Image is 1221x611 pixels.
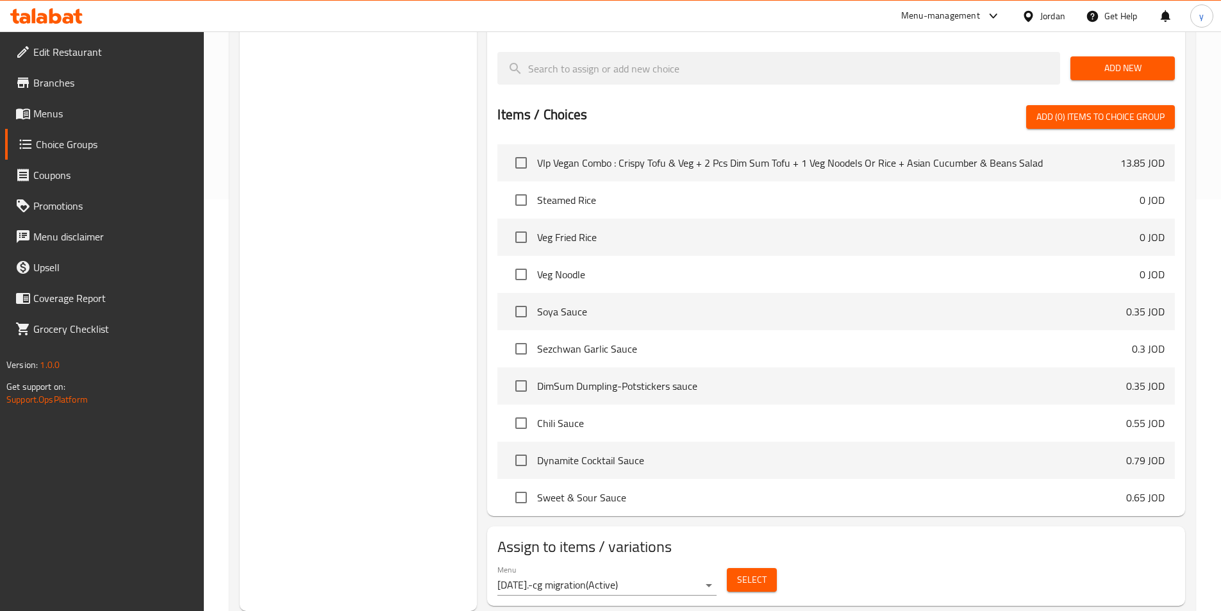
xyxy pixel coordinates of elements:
a: Promotions [5,190,204,221]
span: Dynamite Cocktail Sauce [537,453,1126,468]
span: Sweet & Sour Sauce [537,490,1126,505]
span: Select choice [508,447,535,474]
h2: Assign to items / variations [497,537,1175,557]
span: Select choice [508,149,535,176]
span: Select [737,572,767,588]
span: Select choice [508,410,535,437]
span: Select choice [508,224,535,251]
span: Promotions [33,198,194,213]
span: Veg Noodle [537,267,1140,282]
a: Upsell [5,252,204,283]
p: 0.55 JOD [1126,415,1165,431]
span: VIp Vegan Combo : Crispy Tofu & Veg + 2 Pcs Dim Sum Tofu + 1 Veg Noodels Or Rice + Asian Cucumber... [537,155,1120,171]
span: Steamed Rice [537,192,1140,208]
p: 13.85 JOD [1120,155,1165,171]
p: 0.65 JOD [1126,490,1165,505]
p: 0.3 JOD [1132,341,1165,356]
span: Chili Sauce [537,415,1126,431]
span: Choice Groups [36,137,194,152]
p: 0.35 JOD [1126,378,1165,394]
span: Select choice [508,187,535,213]
span: Add (0) items to choice group [1036,109,1165,125]
div: [DATE].-cg migration(Active) [497,575,717,596]
span: Select choice [508,372,535,399]
span: Grocery Checklist [33,321,194,337]
label: Menu [497,565,516,573]
span: Coupons [33,167,194,183]
button: Add (0) items to choice group [1026,105,1175,129]
p: 0.35 JOD [1126,304,1165,319]
span: Soya Sauce [537,304,1126,319]
span: Version: [6,356,38,373]
div: Jordan [1040,9,1065,23]
p: 0 JOD [1140,192,1165,208]
span: Get support on: [6,378,65,395]
a: Support.OpsPlatform [6,391,88,408]
span: Select choice [508,335,535,362]
span: 1.0.0 [40,356,60,373]
span: Coverage Report [33,290,194,306]
a: Menu disclaimer [5,221,204,252]
span: Select choice [508,298,535,325]
button: Add New [1070,56,1175,80]
div: Menu-management [901,8,980,24]
span: Select choice [508,484,535,511]
a: Coupons [5,160,204,190]
span: Edit Restaurant [33,44,194,60]
a: Menus [5,98,204,129]
h2: Items / Choices [497,105,587,124]
span: DimSum Dumpling-Potstickers sauce [537,378,1126,394]
span: Branches [33,75,194,90]
input: search [497,52,1060,85]
span: Add New [1081,60,1165,76]
span: Menus [33,106,194,121]
button: Select [727,568,777,592]
span: Menu disclaimer [33,229,194,244]
span: Select choice [508,261,535,288]
span: Veg Fried Rice [537,230,1140,245]
a: Branches [5,67,204,98]
a: Edit Restaurant [5,37,204,67]
a: Grocery Checklist [5,314,204,344]
a: Coverage Report [5,283,204,314]
span: Sezchwan Garlic Sauce [537,341,1132,356]
span: y [1199,9,1204,23]
a: Choice Groups [5,129,204,160]
span: Upsell [33,260,194,275]
p: 0 JOD [1140,230,1165,245]
p: 0 JOD [1140,267,1165,282]
p: 0.79 JOD [1126,453,1165,468]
